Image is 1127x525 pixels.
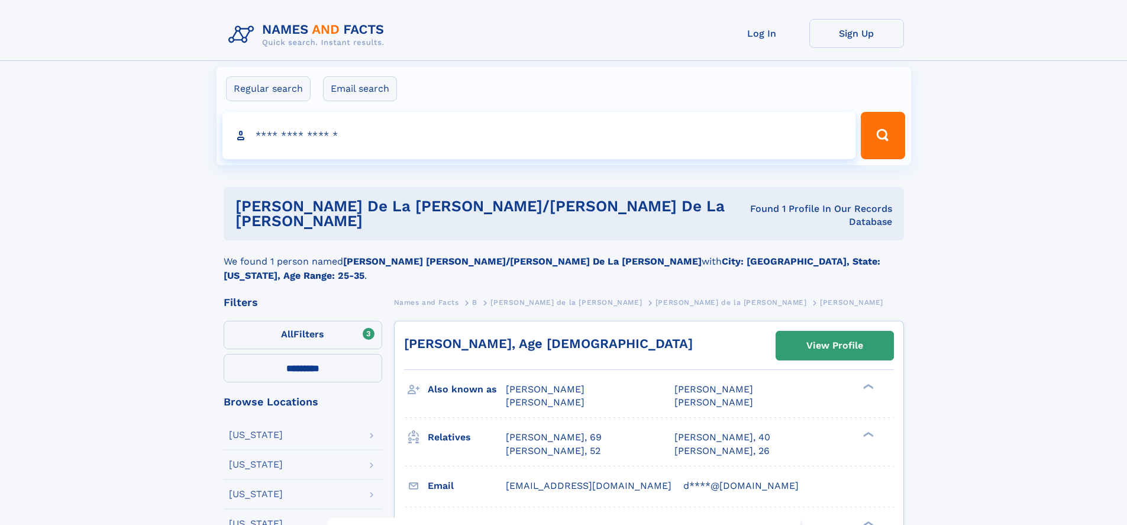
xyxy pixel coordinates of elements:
label: Regular search [226,76,311,101]
a: Names and Facts [394,295,459,310]
h3: Also known as [428,379,506,400]
div: [US_STATE] [229,489,283,499]
span: All [281,328,293,340]
a: [PERSON_NAME] de la [PERSON_NAME] [655,295,807,310]
b: City: [GEOGRAPHIC_DATA], State: [US_STATE], Age Range: 25-35 [224,256,880,281]
a: View Profile [776,331,893,360]
span: [PERSON_NAME] de la [PERSON_NAME] [655,298,807,307]
span: [PERSON_NAME] [506,384,585,395]
label: Email search [323,76,397,101]
b: [PERSON_NAME] [PERSON_NAME]/[PERSON_NAME] De La [PERSON_NAME] [343,256,702,267]
span: [PERSON_NAME] [506,397,585,408]
div: [US_STATE] [229,430,283,440]
a: [PERSON_NAME], 69 [506,431,602,444]
h3: Email [428,476,506,496]
div: Found 1 Profile In Our Records Database [739,202,892,228]
label: Filters [224,321,382,349]
div: ❯ [860,383,874,391]
span: [PERSON_NAME] de la [PERSON_NAME] [490,298,642,307]
a: [PERSON_NAME], 52 [506,445,600,458]
a: [PERSON_NAME], Age [DEMOGRAPHIC_DATA] [404,336,693,351]
a: Log In [715,19,809,48]
input: search input [222,112,856,159]
div: View Profile [806,332,863,359]
div: [US_STATE] [229,460,283,469]
span: [PERSON_NAME] [820,298,883,307]
span: [EMAIL_ADDRESS][DOMAIN_NAME] [506,480,671,491]
h3: Relatives [428,427,506,447]
img: Logo Names and Facts [224,19,394,51]
a: [PERSON_NAME], 26 [674,445,770,458]
a: Sign Up [809,19,904,48]
a: [PERSON_NAME] de la [PERSON_NAME] [490,295,642,310]
h1: [PERSON_NAME] de la [PERSON_NAME]/[PERSON_NAME] de la [PERSON_NAME] [235,199,740,228]
a: B [472,295,477,310]
div: ❯ [860,431,874,439]
span: B [472,298,477,307]
span: [PERSON_NAME] [674,397,753,408]
button: Search Button [861,112,905,159]
div: We found 1 person named with . [224,240,904,283]
span: [PERSON_NAME] [674,384,753,395]
div: Filters [224,297,382,308]
div: Browse Locations [224,397,382,407]
a: [PERSON_NAME], 40 [674,431,770,444]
